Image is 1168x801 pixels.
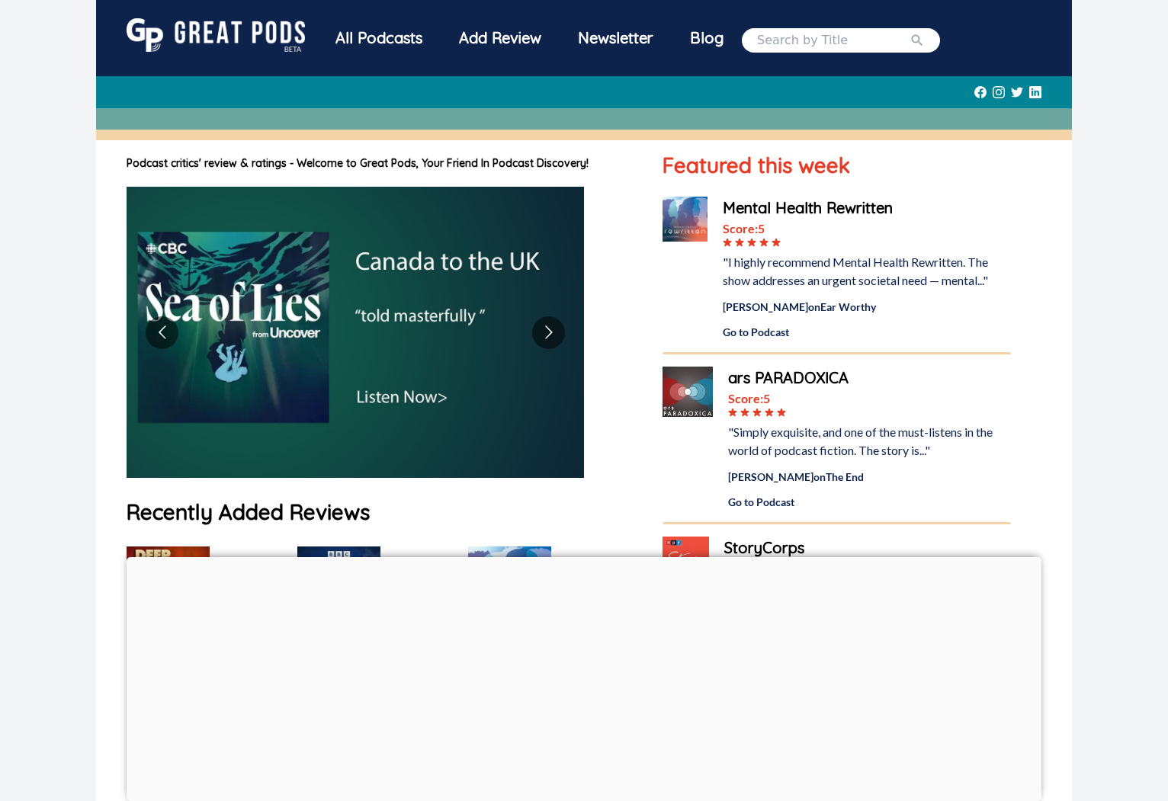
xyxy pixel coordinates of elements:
input: Search by Title [757,31,910,50]
h1: Recently Added Reviews [127,496,632,528]
img: Mental Health Rewritten [663,197,708,242]
div: "I highly recommend Mental Health Rewritten. The show addresses an urgent societal need — mental..." [723,253,1011,290]
a: StoryCorps [724,537,1011,559]
div: [PERSON_NAME] on The End [728,469,1011,485]
button: Go to previous slide [146,316,178,349]
div: All Podcasts [317,18,441,58]
button: Go to next slide [532,316,565,349]
div: Score: 5 [728,389,1011,408]
img: The History Podcast [297,546,380,630]
div: "Simply exquisite, and one of the must-listens in the world of podcast fiction. The story is..." [728,423,1011,460]
h1: Podcast critics' review & ratings - Welcome to Great Pods, Your Friend In Podcast Discovery! [127,155,632,171]
img: GreatPods [127,18,305,52]
img: StoryCorps [663,537,709,583]
img: ars PARADOXICA [663,367,713,417]
a: All Podcasts [317,18,441,62]
iframe: Advertisement [127,557,1041,797]
a: Blog [672,18,742,58]
div: [PERSON_NAME] on Ear Worthy [723,299,1011,315]
a: Go to Podcast [728,494,1011,510]
a: Add Review [441,18,560,58]
img: Mental Health Rewritten [468,546,551,630]
div: Score: 5 [723,219,1011,238]
img: image [127,187,584,478]
a: Go to Podcast [723,324,1011,340]
a: ars PARADOXICA [728,367,1011,389]
a: Mental Health Rewritten [723,197,1011,219]
a: Newsletter [560,18,672,62]
img: Deep Cover [127,546,210,630]
h1: Featured this week [663,149,1011,181]
div: Newsletter [560,18,672,58]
